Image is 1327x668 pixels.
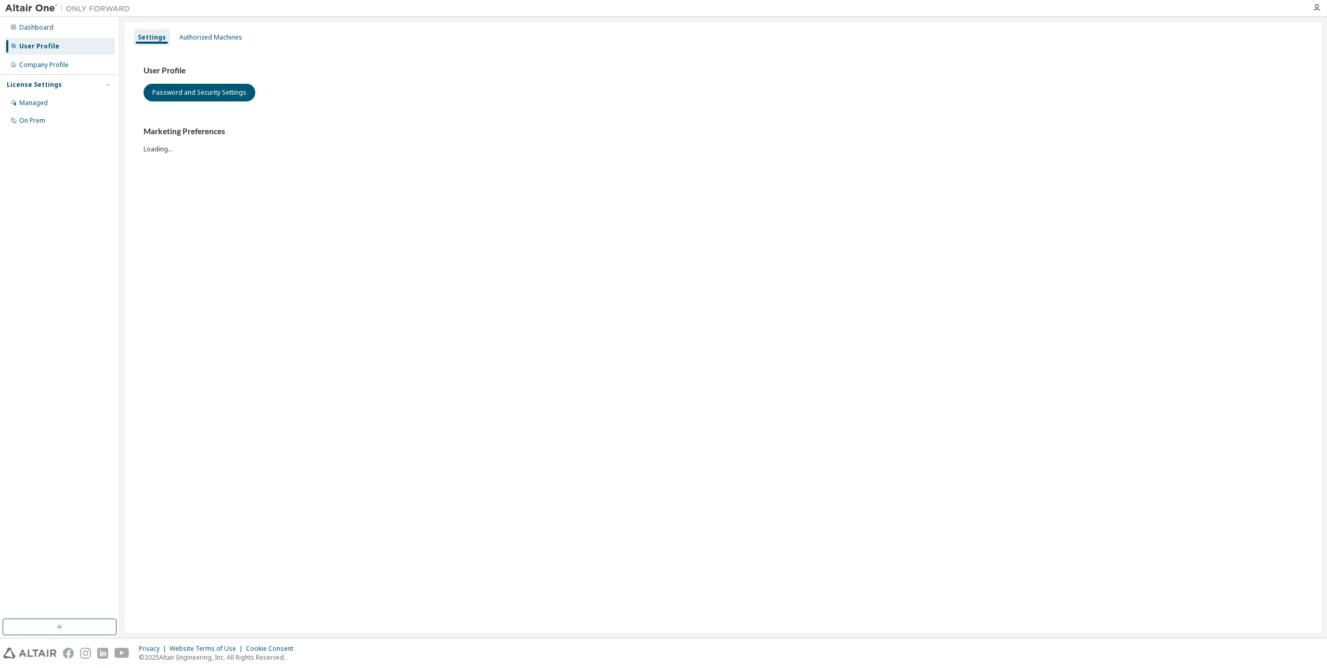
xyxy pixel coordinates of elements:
div: Cookie Consent [246,645,300,653]
img: Altair One [5,3,135,14]
div: Loading... [144,126,1303,153]
button: Password and Security Settings [144,84,255,101]
div: On Prem [19,117,45,125]
div: User Profile [19,42,59,50]
div: Managed [19,99,48,107]
p: © 2025 Altair Engineering, Inc. All Rights Reserved. [139,653,300,662]
h3: User Profile [144,66,1303,76]
div: Website Terms of Use [170,645,246,653]
div: Settings [138,33,166,42]
div: Privacy [139,645,170,653]
img: youtube.svg [114,648,129,659]
img: altair_logo.svg [3,648,57,659]
div: Authorized Machines [179,33,242,42]
div: Dashboard [19,23,54,32]
div: Company Profile [19,61,69,69]
div: License Settings [7,81,62,89]
img: facebook.svg [63,648,74,659]
img: linkedin.svg [97,648,108,659]
img: instagram.svg [80,648,91,659]
h3: Marketing Preferences [144,126,1303,137]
